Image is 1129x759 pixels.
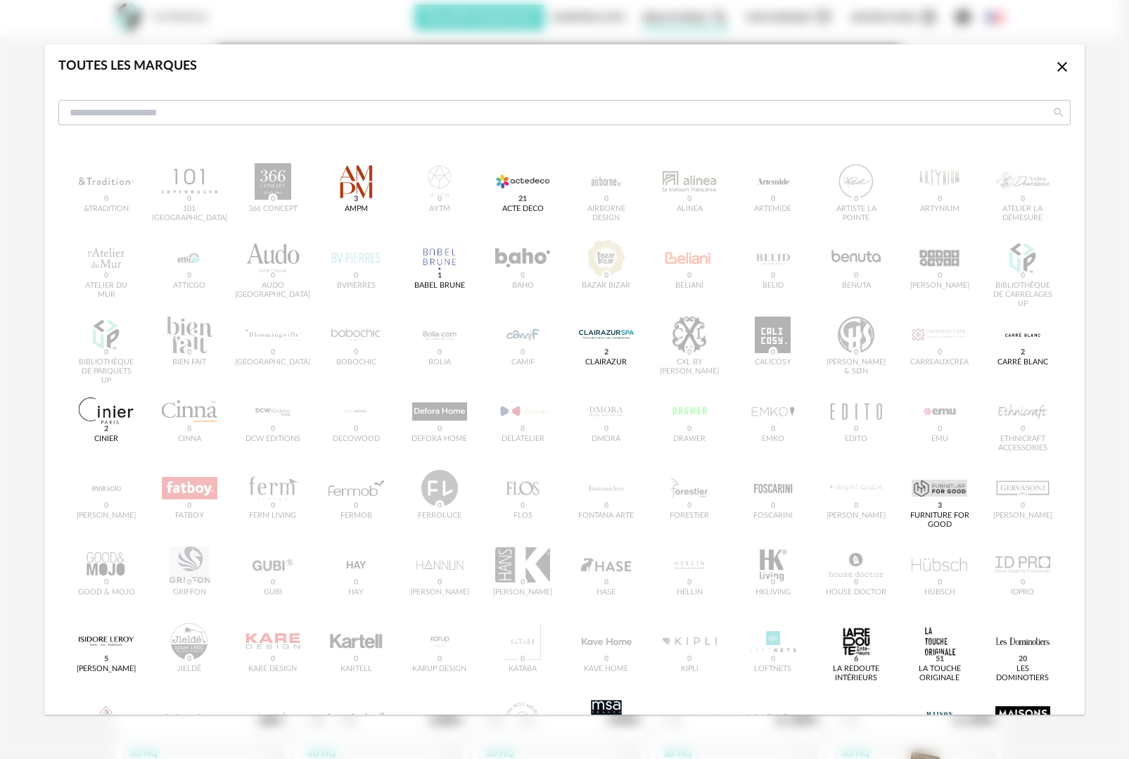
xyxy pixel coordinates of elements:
[102,423,111,435] span: 2
[601,347,611,358] span: 2
[345,205,368,214] div: AMPM
[102,653,111,665] span: 5
[1018,347,1027,358] span: 2
[1054,60,1071,73] span: Close icon
[826,665,887,683] div: La Redoute intérieurs
[58,58,197,75] div: Toutes les marques
[414,281,465,291] div: Babel Brune
[77,665,136,674] div: [PERSON_NAME]
[909,665,970,683] div: La Touche Originale
[502,205,544,214] div: Acte DECO
[935,500,944,511] span: 3
[933,653,946,665] span: 51
[585,358,627,367] div: CLAIRAZUR
[997,358,1048,367] div: Carré Blanc
[516,193,530,205] span: 21
[852,653,861,665] span: 6
[44,44,1085,715] div: dialog
[992,665,1053,683] div: Les Dominotiers
[352,193,361,205] span: 3
[435,270,444,281] span: 1
[94,435,118,444] div: Cinier
[909,511,970,530] div: Furniture for Good
[1016,653,1029,665] span: 20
